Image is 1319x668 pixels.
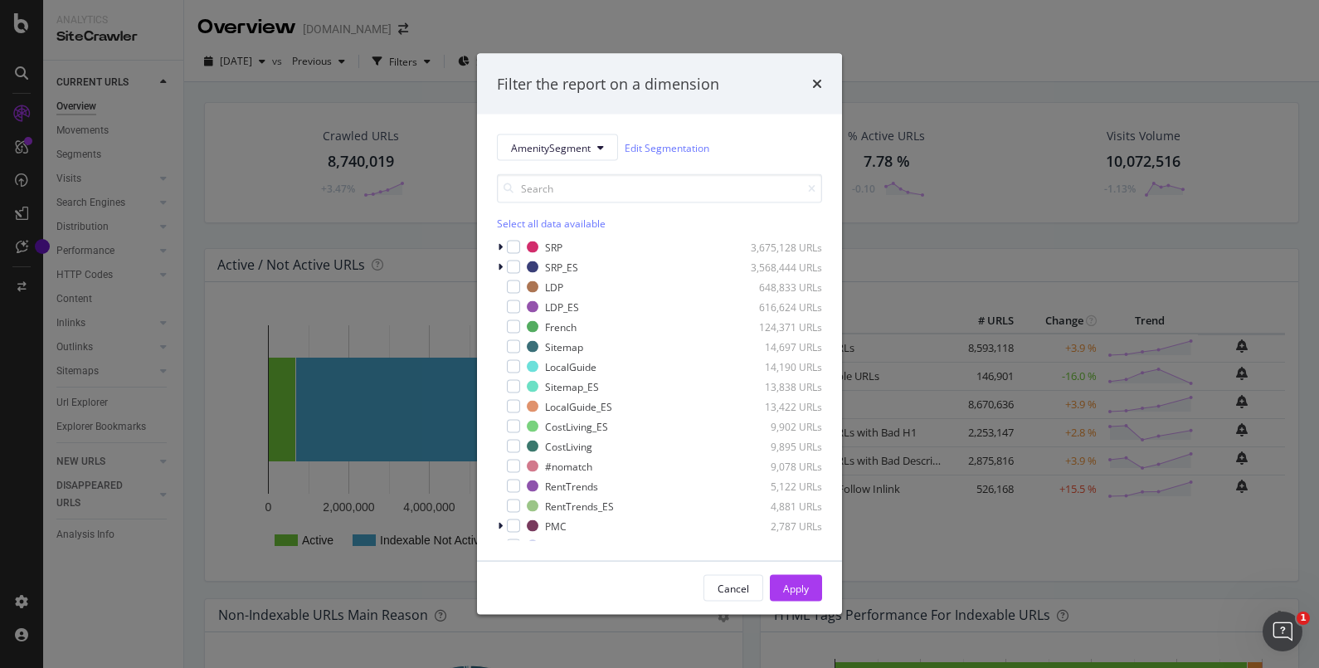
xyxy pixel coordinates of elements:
div: SRP_ES [545,260,578,274]
button: AmenitySegment [497,134,618,161]
div: Apply [783,581,809,595]
div: #nomatch [545,459,592,473]
div: Select all data available [497,217,822,231]
div: 124,371 URLs [741,319,822,334]
div: RentTrends [545,479,598,493]
button: Apply [770,575,822,602]
a: Edit Segmentation [625,139,709,156]
div: LDP [545,280,563,294]
div: 3,675,128 URLs [741,240,822,254]
div: SRP [545,240,562,254]
div: 2,787 URLs [741,519,822,533]
div: Cancel [718,581,749,595]
div: 3,568,444 URLs [741,260,822,274]
div: PMC [545,519,567,533]
div: 9,895 URLs [741,439,822,453]
div: 9,902 URLs [741,419,822,433]
iframe: Intercom live chat [1263,612,1302,651]
span: 1 [1297,612,1310,625]
input: Search [497,174,822,203]
div: times [812,73,822,95]
button: Cancel [703,575,763,602]
div: CostLiving [545,439,592,453]
div: 616,624 URLs [741,300,822,314]
div: 14,190 URLs [741,359,822,373]
span: AmenitySegment [511,140,591,154]
div: Sitemap [545,339,583,354]
div: 4,881 URLs [741,499,822,513]
div: 13,422 URLs [741,399,822,413]
div: 14,697 URLs [741,339,822,354]
div: LocalGuide [545,359,596,373]
div: 648,833 URLs [741,280,822,294]
div: LocalGuide_ES [545,399,612,413]
div: French [545,319,577,334]
div: LDP_ES [545,300,579,314]
div: 9,078 URLs [741,459,822,473]
div: 2,780 URLs [741,539,822,553]
div: modal [477,53,842,615]
div: 5,122 URLs [741,479,822,493]
div: PMC_ES [545,539,582,553]
div: RentTrends_ES [545,499,614,513]
div: CostLiving_ES [545,419,608,433]
div: Filter the report on a dimension [497,73,719,95]
div: Sitemap_ES [545,379,599,393]
div: 13,838 URLs [741,379,822,393]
